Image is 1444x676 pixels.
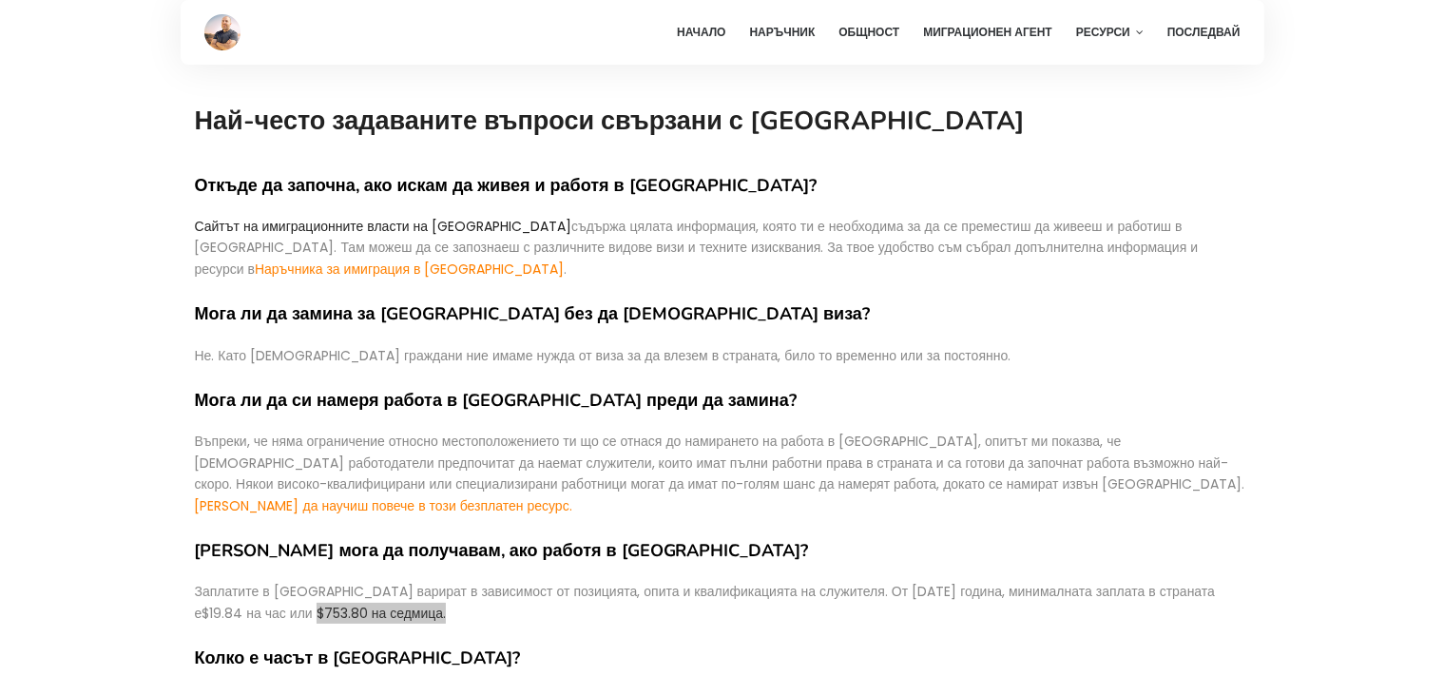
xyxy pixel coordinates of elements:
[195,581,1250,624] p: Заплатите в [GEOGRAPHIC_DATA] варират в зависимост от позицията, опита и квалификацията на служит...
[204,14,241,50] img: Емигрирай в Австралия
[195,345,1250,366] p: Не. Като [DEMOGRAPHIC_DATA] граждани ние имаме нужда от виза за да влезем в страната, било то вре...
[255,260,565,279] a: Наръчника за имиграция в [GEOGRAPHIC_DATA]
[195,103,1250,142] h1: Най-често задаваните въпроси свързани с [GEOGRAPHIC_DATA]
[195,216,1250,280] p: съдържа цялата информация, която ти е необходима за да се преместиш да живееш и работиш в [GEOGRA...
[195,175,1250,197] h4: Откъде да започна, ако искам да живея и работя в [GEOGRAPHIC_DATA]?
[202,604,446,623] span: $19.84 на час или $753.80 на седмица.
[195,217,572,236] a: Сайтът на имиграционните власти на [GEOGRAPHIC_DATA]
[195,647,1250,669] h4: Колко е часът в [GEOGRAPHIC_DATA]?
[195,431,1250,516] p: Въпреки, че няма ограничение относно местоположението ти що се отнася до намирането на работа в [...
[195,540,1250,562] h4: [PERSON_NAME] мога да получавам, ако работя в [GEOGRAPHIC_DATA]?
[195,390,1250,412] h4: Мога ли да си намеря работа в [GEOGRAPHIC_DATA] преди да замина?
[195,303,1250,325] h4: Мога ли да замина за [GEOGRAPHIC_DATA] без да [DEMOGRAPHIC_DATA] виза?
[195,496,572,515] a: [PERSON_NAME] да научиш повече в този безплатен ресурс.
